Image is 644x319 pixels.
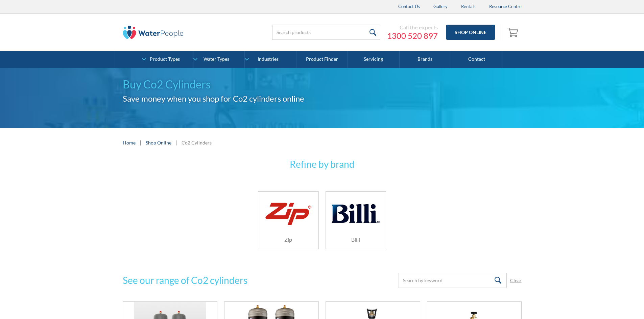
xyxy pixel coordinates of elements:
a: 1300 520 897 [387,31,438,41]
a: Water Types [193,51,244,68]
div: Product Types [150,56,180,62]
h6: Billi [326,236,386,244]
a: Zip [258,191,319,249]
div: Industries [258,56,279,62]
h2: Save money when you shop for Co2 cylinders online [123,92,522,105]
div: | [139,138,142,147]
h1: Buy Co2 Cylinders [123,76,522,92]
div: Co2 Cylinders [182,139,212,146]
a: Billi [326,191,386,249]
div: Call the experts [387,24,438,31]
h3: See our range of Co2 cylinders [123,273,247,287]
h6: Zip [258,236,318,244]
a: Servicing [348,51,399,68]
a: Industries [245,51,296,68]
img: The Water People [123,26,184,39]
a: Product Finder [296,51,348,68]
a: Product Types [142,51,193,68]
form: Email Form [399,273,522,288]
a: Open cart [505,24,522,41]
img: shopping cart [507,27,520,37]
a: Shop Online [446,25,495,40]
a: Shop Online [146,139,171,146]
a: Contact [451,51,502,68]
div: | [175,138,178,147]
input: Search by keyword [399,273,507,288]
a: Home [123,139,136,146]
h3: Refine by brand [123,157,522,171]
div: Water Types [204,56,229,62]
a: Clear [510,277,522,284]
input: Search products [272,25,380,40]
a: Brands [400,51,451,68]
